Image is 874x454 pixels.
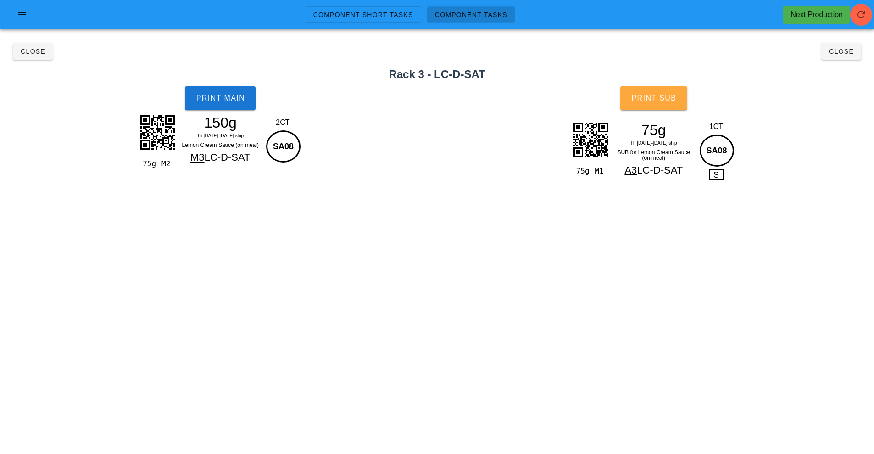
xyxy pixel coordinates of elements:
div: 75g [614,123,694,137]
span: A3 [624,164,637,176]
span: Component Short Tasks [312,11,413,18]
div: SA08 [266,130,301,163]
div: 2CT [264,117,302,128]
div: M1 [591,165,610,177]
span: Component Tasks [434,11,507,18]
a: Component Short Tasks [305,6,421,23]
span: Close [20,48,45,55]
button: Close [821,43,861,60]
div: 1CT [697,121,735,132]
span: Print Sub [631,94,676,102]
span: Th [DATE]-[DATE] ship [197,133,244,138]
div: SA08 [700,135,734,167]
div: Lemon Cream Sauce (on meal) [180,140,260,150]
span: Print Main [195,94,245,102]
img: h7mNpEQghFrFh+xAyDLB1H0IsYsP2IWQYYOs+hFjEhu1DyDDA1n0IsYgN24eQYYCt+xBiERu2DyHDAFv3HwgGpD7aGh7rAAAA... [568,117,613,163]
span: Close [829,48,854,55]
span: Th [DATE]-[DATE] ship [630,140,677,146]
div: 75g [572,165,591,177]
button: Close [13,43,53,60]
div: 75g [139,158,158,170]
button: Print Sub [620,86,687,110]
span: S [709,169,724,180]
img: 3qYPC8QohGR+bZwg8qpBnrvIpgkAIISgdtAkhB8EmrkIIQemgTQg5CDZxFUIISgdtQshBsImrEEJQOmgTQg6CTVyFEILSQZsQ... [134,109,180,155]
a: Component Tasks [427,6,515,23]
div: SUB for Lemon Cream Sauce (on meal) [614,148,694,163]
div: Next Production [790,9,843,20]
button: Print Main [185,86,256,110]
div: 150g [180,116,260,129]
div: M2 [158,158,177,170]
span: LC-D-SAT [205,151,251,163]
span: M3 [190,151,205,163]
span: LC-D-SAT [637,164,683,176]
h2: Rack 3 - LC-D-SAT [6,66,868,83]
